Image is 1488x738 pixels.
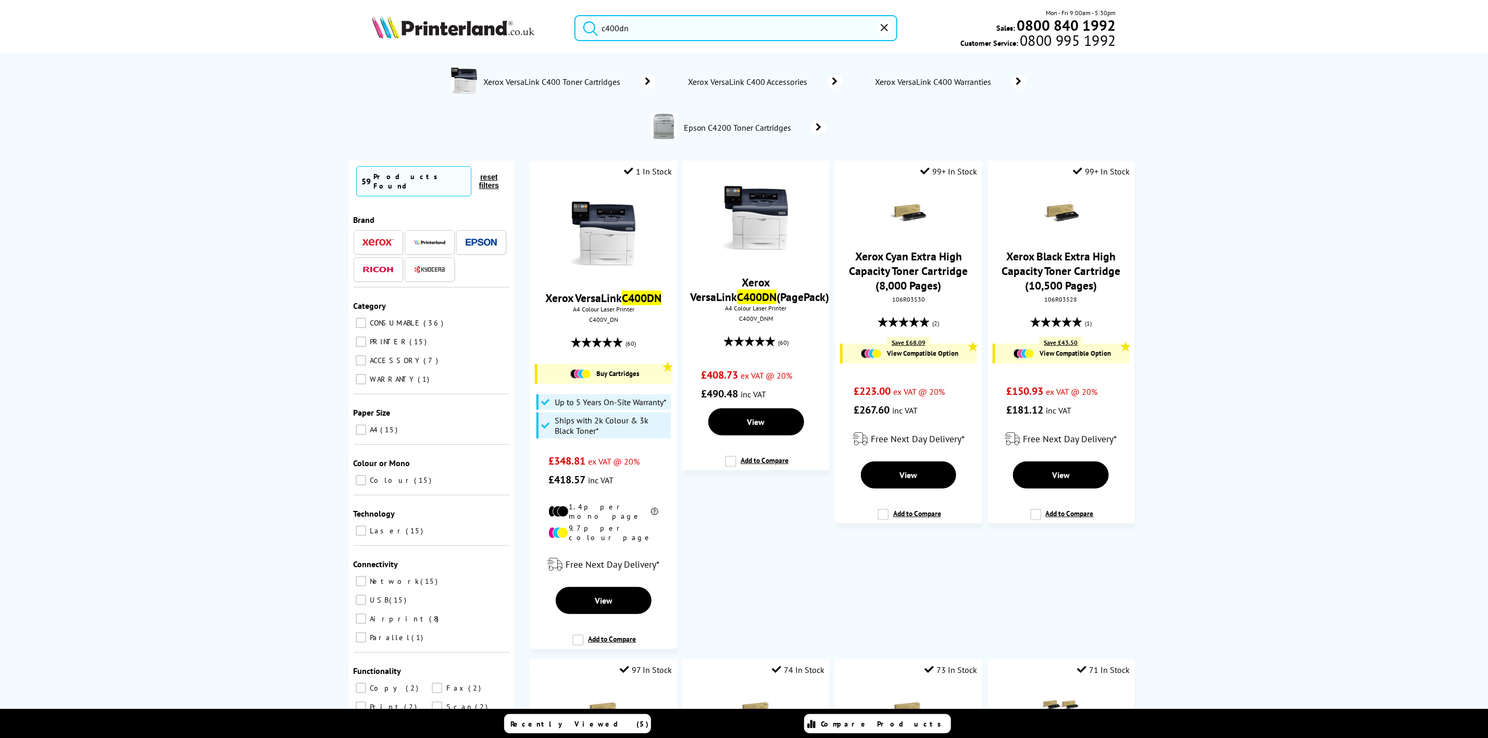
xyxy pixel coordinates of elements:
[778,333,789,353] span: (60)
[924,665,977,675] div: 73 In Stock
[390,595,409,605] span: 15
[548,523,658,542] li: 9.7p per colour page
[354,215,375,225] span: Brand
[368,614,429,623] span: Airprint
[471,172,507,190] button: reset filters
[451,68,477,94] img: Xerox-VersaLink-C400-conspage.jpg
[421,577,441,586] span: 15
[356,374,366,384] input: WARRANTY 1
[1085,314,1092,333] span: (1)
[368,476,414,485] span: Colour
[854,384,891,398] span: £223.00
[588,456,640,467] span: ex VAT @ 20%
[424,318,446,328] span: 36
[414,266,445,273] img: Kyocera
[1043,195,1079,231] img: Xerox-106R03528-Small.gif
[368,425,380,434] span: A4
[725,456,789,476] label: Add to Compare
[444,683,467,693] span: Fax
[874,77,995,87] span: Xerox VersaLink C400 Warranties
[354,559,398,569] span: Connectivity
[741,370,792,381] span: ex VAT @ 20%
[995,295,1127,303] div: 106R03528
[874,74,1027,89] a: Xerox VersaLink C400 Warranties
[596,369,639,378] span: Buy Cartridges
[368,633,411,642] span: Parallel
[410,337,430,346] span: 15
[356,702,366,712] input: Print 2
[368,577,420,586] span: Network
[687,77,811,87] span: Xerox VersaLink C400 Accessories
[737,290,777,304] mark: C400DN
[871,433,965,445] span: Free Next Day Delivery*
[572,634,636,654] label: Add to Compare
[405,702,420,711] span: 2
[368,337,409,346] span: PRINTER
[368,374,417,384] span: WARRANTY
[356,355,366,366] input: ACCESSORY 7
[887,349,958,358] span: View Compatible Option
[1006,403,1043,417] span: £181.12
[356,683,366,693] input: Copy 2
[412,633,426,642] span: 1
[354,508,395,519] span: Technology
[1040,349,1111,358] span: View Compatible Option
[890,195,927,231] img: Xerox-106R03530-Small.gif
[535,550,672,579] div: modal_delivery
[354,407,391,418] span: Paper Size
[543,369,667,379] a: Buy Cartridges
[356,632,366,643] input: Parallel 1
[432,683,442,693] input: Fax 2
[585,693,622,730] img: Xerox-106R03500-Small.gif
[362,239,394,246] img: Xerox
[1013,461,1109,489] a: View
[932,314,939,333] span: (2)
[1006,384,1043,398] span: £150.93
[356,475,366,485] input: Colour 15
[588,475,614,485] span: inc VAT
[1001,349,1124,358] a: View Compatible Option
[362,267,394,272] img: Ricoh
[690,275,829,304] a: Xerox VersaLinkC400DN(PagePack)
[595,595,612,606] span: View
[356,576,366,586] input: Network 15
[570,369,591,379] img: Cartridges
[372,16,561,41] a: Printerland Logo
[556,587,652,614] a: View
[1046,386,1097,397] span: ex VAT @ 20%
[920,166,977,177] div: 99+ In Stock
[356,318,366,328] input: CONSUMABLE 36
[1023,433,1117,445] span: Free Next Day Delivery*
[651,114,677,140] img: C11C600001BY-conspage.jpg
[444,702,474,711] span: Scan
[1030,509,1094,529] label: Add to Compare
[861,349,882,358] img: Cartridges
[548,473,585,486] span: £418.57
[622,291,661,305] mark: C400DN
[1077,665,1130,675] div: 71 In Stock
[738,693,774,730] img: Xerox-106R03529-Small.gif
[741,389,766,399] span: inc VAT
[415,476,434,485] span: 15
[555,415,668,436] span: Ships with 2k Colour & 3k Black Toner*
[1052,470,1070,480] span: View
[997,23,1016,33] span: Sales:
[861,461,957,489] a: View
[565,195,643,273] img: Xerox-C400-Front1-Small.jpg
[701,387,738,401] span: £490.48
[854,403,890,417] span: £267.60
[1016,20,1116,30] a: 0800 840 1992
[848,349,972,358] a: View Compatible Option
[804,714,951,733] a: Compare Products
[368,683,405,693] span: Copy
[356,614,366,624] input: Airprint 8
[892,405,918,416] span: inc VAT
[1073,166,1130,177] div: 99+ In Stock
[1046,405,1071,416] span: inc VAT
[1039,337,1083,348] div: Save £43.50
[545,291,661,305] a: Xerox VersaLinkC400DN
[535,305,672,313] span: A4 Colour Laser Printer
[878,509,941,529] label: Add to Compare
[993,424,1130,454] div: modal_delivery
[821,719,947,729] span: Compare Products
